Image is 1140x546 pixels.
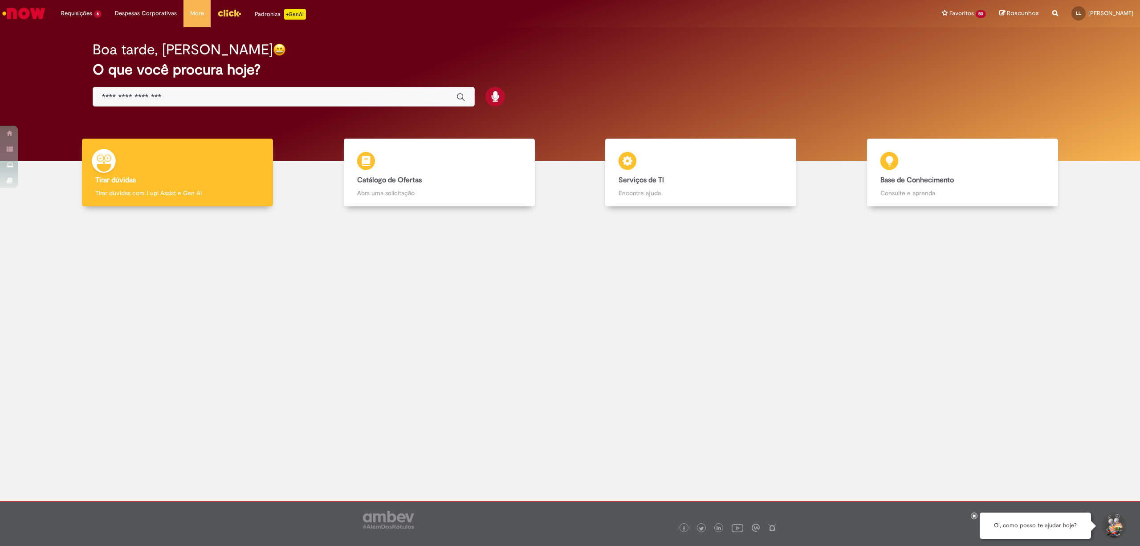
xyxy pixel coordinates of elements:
[1,4,47,22] img: ServiceNow
[363,511,414,529] img: logo_footer_ambev_rotulo_gray.png
[949,9,974,18] span: Favoritos
[752,524,760,532] img: logo_footer_workplace.png
[94,10,102,18] span: 6
[1088,9,1133,17] span: [PERSON_NAME]
[284,9,306,20] p: +GenAi
[95,176,136,185] b: Tirar dúvidas
[768,524,776,532] img: logo_footer_naosei.png
[880,189,1045,197] p: Consulte e aprenda
[1100,513,1127,539] button: Iniciar Conversa de Suporte
[255,9,306,20] div: Padroniza
[217,6,241,20] img: click_logo_yellow_360x200.png
[1007,9,1039,17] span: Rascunhos
[357,176,422,185] b: Catálogo de Ofertas
[570,139,832,207] a: Serviços de TI Encontre ajuda
[832,139,1094,207] a: Base de Conhecimento Consulte e aprenda
[93,42,273,57] h2: Boa tarde, [PERSON_NAME]
[619,176,664,185] b: Serviços de TI
[976,10,986,18] span: 50
[47,139,309,207] a: Tirar dúvidas Tirar dúvidas com Lupi Assist e Gen Ai
[357,189,521,197] p: Abra uma solicitação
[682,526,686,531] img: logo_footer_facebook.png
[61,9,92,18] span: Requisições
[699,526,704,531] img: logo_footer_twitter.png
[980,513,1091,539] div: Oi, como posso te ajudar hoje?
[619,189,783,197] p: Encontre ajuda
[273,43,286,56] img: happy-face.png
[717,526,721,531] img: logo_footer_linkedin.png
[999,9,1039,18] a: Rascunhos
[95,189,260,197] p: Tirar dúvidas com Lupi Assist e Gen Ai
[880,176,954,185] b: Base de Conhecimento
[93,62,1047,78] h2: O que você procura hoje?
[1076,10,1081,16] span: LL
[190,9,204,18] span: More
[115,9,177,18] span: Despesas Corporativas
[309,139,570,207] a: Catálogo de Ofertas Abra uma solicitação
[732,522,743,534] img: logo_footer_youtube.png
